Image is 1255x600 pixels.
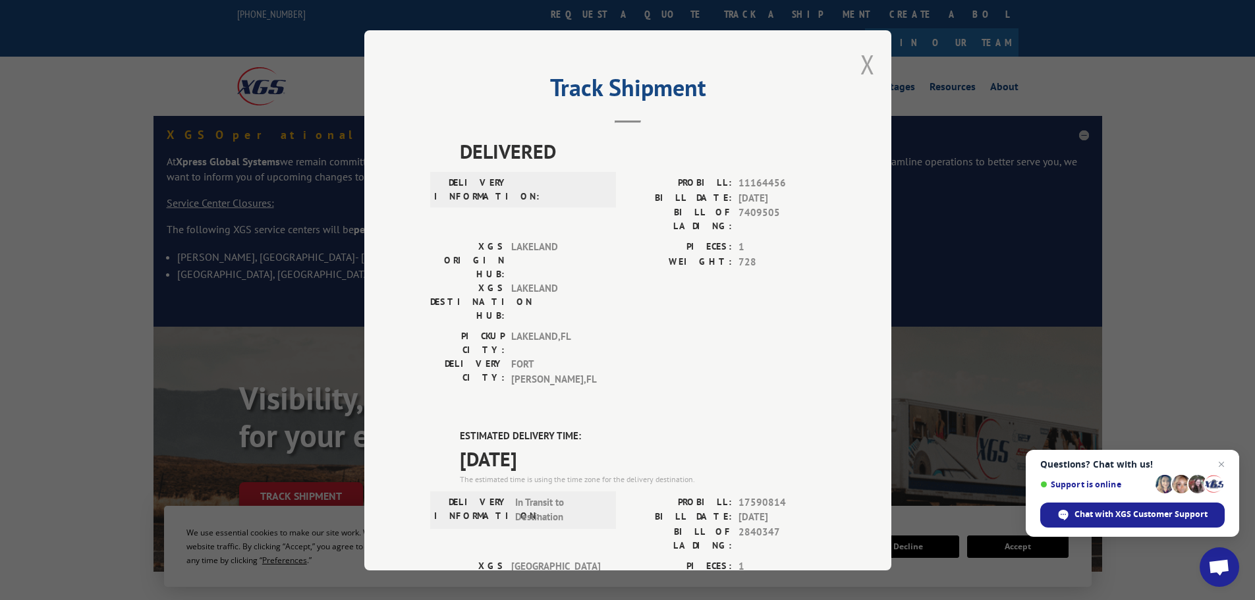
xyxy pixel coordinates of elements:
span: FORT [PERSON_NAME] , FL [511,357,600,387]
span: 1 [739,559,825,574]
label: BILL DATE: [628,190,732,205]
label: XGS ORIGIN HUB: [430,559,505,600]
span: [DATE] [460,443,825,473]
label: PROBILL: [628,176,732,191]
label: BILL OF LADING: [628,205,732,233]
span: LAKELAND [511,281,600,323]
label: PIECES: [628,240,732,255]
label: WEIGHT: [628,254,732,269]
h2: Track Shipment [430,78,825,103]
label: PICKUP CITY: [430,329,505,357]
span: Chat with XGS Customer Support [1074,508,1208,520]
label: DELIVERY CITY: [430,357,505,387]
span: 7409505 [739,205,825,233]
span: 728 [739,254,825,269]
a: Open chat [1200,547,1239,587]
span: LAKELAND , FL [511,329,600,357]
label: BILL OF LADING: [628,524,732,552]
label: XGS ORIGIN HUB: [430,240,505,281]
span: Questions? Chat with us! [1040,459,1225,470]
label: BILL DATE: [628,510,732,525]
label: ESTIMATED DELIVERY TIME: [460,429,825,444]
span: 2840347 [739,524,825,552]
span: [DATE] [739,190,825,205]
label: DELIVERY INFORMATION: [434,176,509,204]
span: 17590814 [739,495,825,510]
span: In Transit to Destination [515,495,604,524]
div: The estimated time is using the time zone for the delivery destination. [460,473,825,485]
label: PROBILL: [628,495,732,510]
button: Close modal [860,47,875,82]
label: XGS DESTINATION HUB: [430,281,505,323]
span: [DATE] [739,510,825,525]
label: DELIVERY INFORMATION: [434,495,509,524]
span: LAKELAND [511,240,600,281]
label: PIECES: [628,559,732,574]
span: 1 [739,240,825,255]
span: Support is online [1040,479,1151,489]
span: DELIVERED [460,136,825,166]
span: 11164456 [739,176,825,191]
span: Chat with XGS Customer Support [1040,503,1225,528]
span: [GEOGRAPHIC_DATA] [511,559,600,600]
